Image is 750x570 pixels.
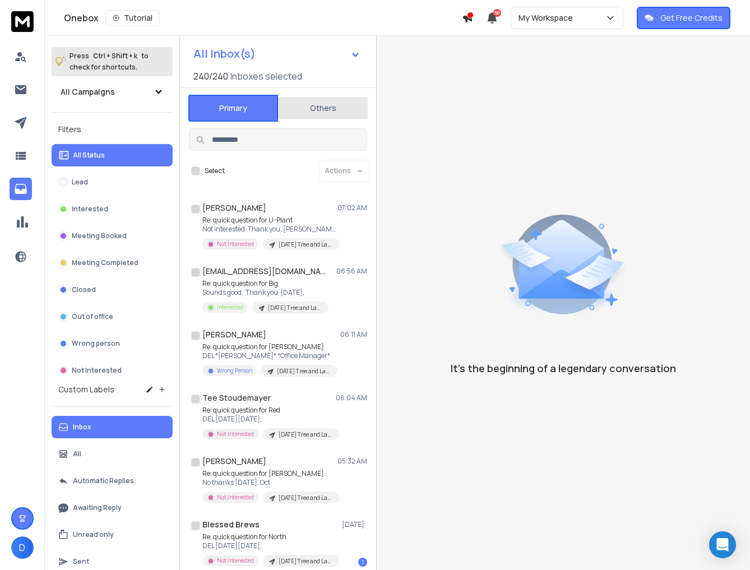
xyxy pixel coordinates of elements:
[52,523,173,546] button: Unread only
[52,443,173,465] button: All
[279,494,332,502] p: [DATE] Tree and Landscaping
[217,367,252,375] p: Wrong Person
[342,520,367,529] p: [DATE]
[52,225,173,247] button: Meeting Booked
[73,449,81,458] p: All
[70,50,149,73] p: Press to check for shortcuts.
[202,519,260,530] h1: Blessed Brews
[73,423,91,432] p: Inbox
[58,384,114,395] h3: Custom Labels
[52,359,173,382] button: Not Interested
[72,285,96,294] p: Closed
[72,339,120,348] p: Wrong person
[61,86,115,98] h1: All Campaigns
[217,557,254,565] p: Not Interested
[278,96,368,121] button: Others
[340,330,367,339] p: 06:11 AM
[493,9,501,17] span: 50
[279,430,332,439] p: [DATE] Tree and Landscaping
[52,81,173,103] button: All Campaigns
[336,393,367,402] p: 06:04 AM
[72,178,88,187] p: Lead
[217,240,254,248] p: Not Interested
[202,329,266,340] h1: [PERSON_NAME]
[336,267,367,276] p: 06:56 AM
[202,288,328,297] p: Sounds good. Thank you [DATE],
[52,122,173,137] h3: Filters
[202,342,337,351] p: Re: quick question for [PERSON_NAME]
[52,171,173,193] button: Lead
[205,166,225,175] label: Select
[202,351,337,360] p: DEL *[PERSON_NAME]* *Office Manager*
[52,252,173,274] button: Meeting Completed
[52,416,173,438] button: Inbox
[202,406,337,415] p: Re: quick question for Red
[202,392,271,404] h1: Tee Stoudemayer
[202,202,266,214] h1: [PERSON_NAME]
[52,198,173,220] button: Interested
[217,493,254,502] p: Not Interested
[202,456,266,467] h1: [PERSON_NAME]
[268,304,322,312] p: [DATE] Tree and Landscaping
[230,69,302,83] h3: Inboxes selected
[660,12,723,24] p: Get Free Credits
[451,360,676,376] p: It’s the beginning of a legendary conversation
[709,531,736,558] div: Open Intercom Messenger
[72,205,108,214] p: Interested
[202,469,337,478] p: Re: quick question for [PERSON_NAME]
[193,48,256,59] h1: All Inbox(s)
[52,144,173,166] button: All Status
[52,497,173,519] button: Awaiting Reply
[105,10,160,26] button: Tutorial
[202,279,328,288] p: Re: quick question for Big
[202,415,337,424] p: DEL [DATE][DATE],
[73,151,105,160] p: All Status
[64,10,462,26] div: Onebox
[637,7,730,29] button: Get Free Credits
[202,478,337,487] p: No thanks [DATE], Oct
[73,530,114,539] p: Unread only
[52,279,173,301] button: Closed
[337,203,367,212] p: 07:02 AM
[277,367,331,376] p: [DATE] Tree and Landscaping
[72,231,127,240] p: Meeting Booked
[73,503,122,512] p: Awaiting Reply
[184,43,369,65] button: All Inbox(s)
[91,49,139,62] span: Ctrl + Shift + k
[52,470,173,492] button: Automatic Replies
[72,258,138,267] p: Meeting Completed
[11,536,34,559] button: D
[202,532,337,541] p: Re: quick question for North
[73,476,134,485] p: Automatic Replies
[72,312,113,321] p: Out of office
[72,366,122,375] p: Not Interested
[52,305,173,328] button: Out of office
[279,557,332,566] p: [DATE] Tree and Landscaping
[337,457,367,466] p: 05:32 AM
[279,240,332,249] p: [DATE] Tree and Landscaping
[52,332,173,355] button: Wrong person
[202,225,337,234] p: Not interested. Thank you, [PERSON_NAME]
[358,558,367,567] div: 1
[188,95,278,122] button: Primary
[202,266,326,277] h1: [EMAIL_ADDRESS][DOMAIN_NAME]
[193,69,228,83] span: 240 / 240
[202,216,337,225] p: Re: quick question for U-Plant
[518,12,577,24] p: My Workspace
[73,557,89,566] p: Sent
[217,430,254,438] p: Not Interested
[217,303,243,312] p: Interested
[202,541,337,550] p: DEL [DATE][DATE],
